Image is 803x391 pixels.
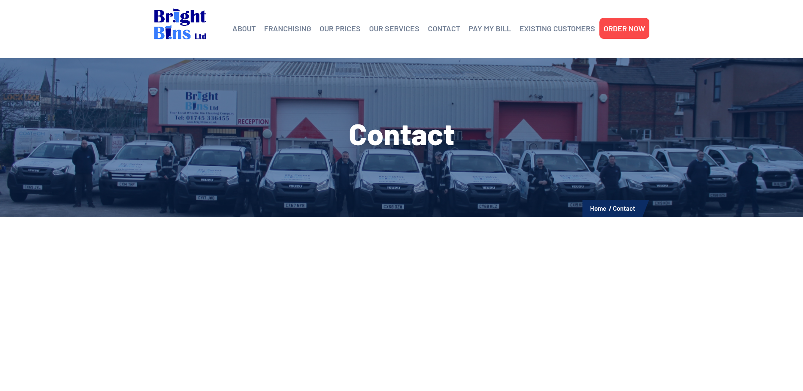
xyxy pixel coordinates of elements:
li: Contact [613,203,635,214]
a: CONTACT [428,22,460,35]
a: PAY MY BILL [469,22,511,35]
a: FRANCHISING [264,22,311,35]
a: ORDER NOW [604,22,645,35]
a: ABOUT [232,22,256,35]
a: Home [590,204,606,212]
a: EXISTING CUSTOMERS [519,22,595,35]
a: OUR PRICES [320,22,361,35]
h1: Contact [154,118,649,148]
a: OUR SERVICES [369,22,419,35]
